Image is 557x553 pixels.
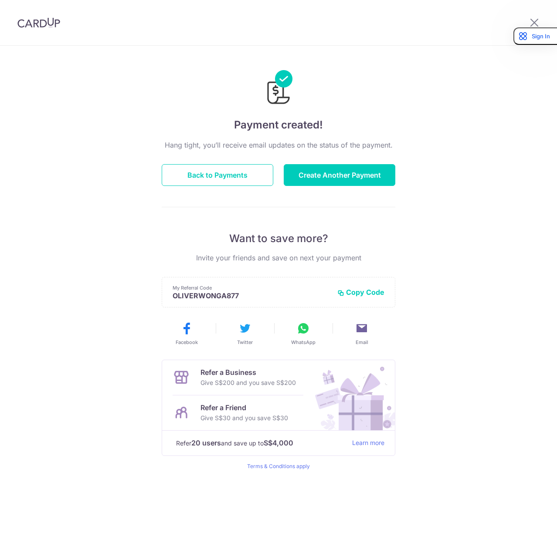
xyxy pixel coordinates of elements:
img: CardUp [17,17,60,28]
img: Payments [265,70,292,107]
button: WhatsApp [278,321,329,346]
p: Want to save more? [162,232,395,246]
p: Refer a Friend [200,402,288,413]
a: Learn more [352,438,384,448]
span: WhatsApp [291,339,316,346]
button: Facebook [161,321,212,346]
p: Give S$200 and you save S$200 [200,378,296,388]
button: Copy Code [337,288,384,297]
span: Twitter [237,339,253,346]
span: Facebook [176,339,198,346]
p: My Referral Code [173,284,330,291]
button: Email [336,321,387,346]
p: OLIVERWONGA877 [173,291,330,300]
button: Create Another Payment [284,164,395,186]
p: Refer and save up to [176,438,345,448]
h4: Payment created! [162,117,395,133]
p: Refer a Business [200,367,296,378]
button: Back to Payments [162,164,273,186]
strong: S$4,000 [264,438,293,448]
span: Email [356,339,368,346]
button: Twitter [219,321,271,346]
img: Refer [307,360,395,430]
p: Invite your friends and save on next your payment [162,253,395,263]
a: Terms & Conditions apply [247,463,310,469]
strong: 20 users [191,438,221,448]
p: Hang tight, you’ll receive email updates on the status of the payment. [162,140,395,150]
p: Give S$30 and you save S$30 [200,413,288,423]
